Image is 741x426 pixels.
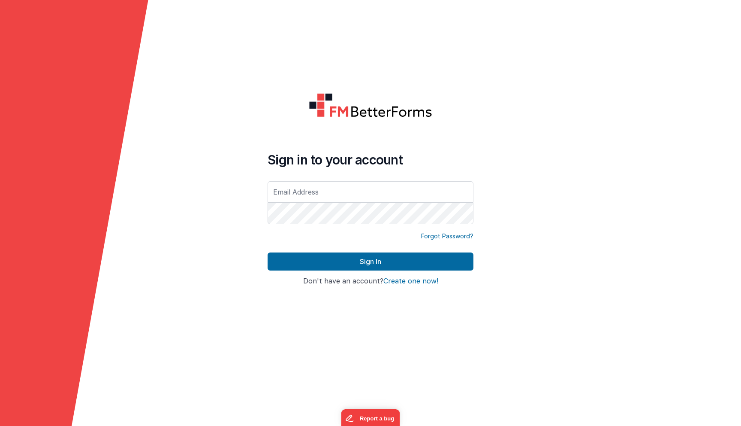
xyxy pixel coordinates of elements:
[421,232,473,240] a: Forgot Password?
[383,277,438,285] button: Create one now!
[268,181,473,203] input: Email Address
[268,152,473,167] h4: Sign in to your account
[268,277,473,285] h4: Don't have an account?
[268,253,473,271] button: Sign In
